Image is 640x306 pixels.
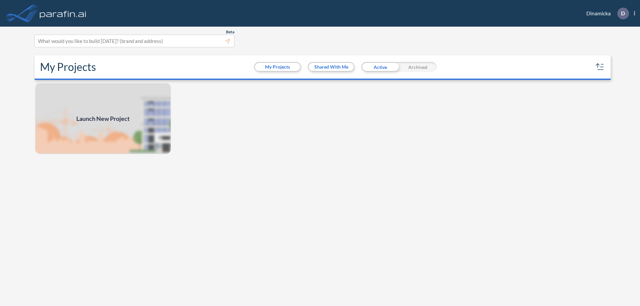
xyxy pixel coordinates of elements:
[621,10,625,16] p: D
[361,62,399,72] div: Active
[76,114,130,123] span: Launch New Project
[255,63,300,71] button: My Projects
[226,29,234,35] span: Beta
[35,83,171,154] img: add
[40,61,96,73] h2: My Projects
[35,83,171,154] a: Launch New Project
[38,7,88,20] img: logo
[309,63,354,71] button: Shared With Me
[399,62,437,72] div: Archived
[595,62,605,72] button: sort
[576,8,635,19] div: Dinamicka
